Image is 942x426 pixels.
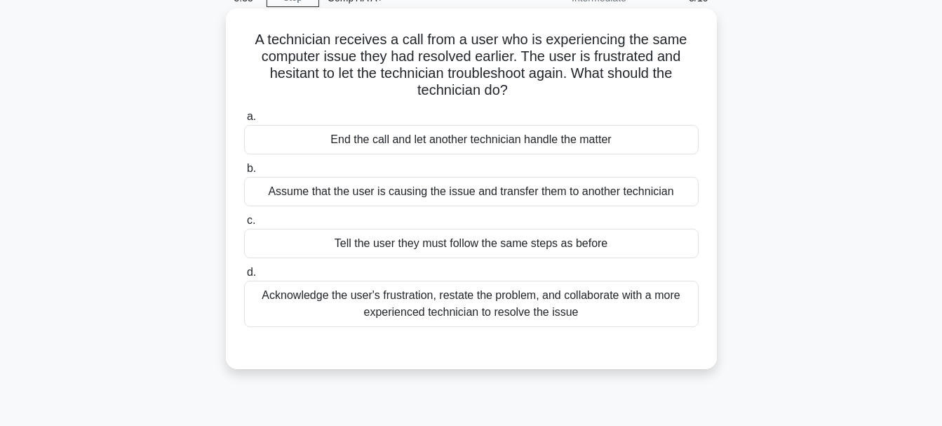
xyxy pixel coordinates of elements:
span: c. [247,214,255,226]
span: d. [247,266,256,278]
span: a. [247,110,256,122]
h5: A technician receives a call from a user who is experiencing the same computer issue they had res... [243,31,700,100]
div: End the call and let another technician handle the matter [244,125,699,154]
div: Tell the user they must follow the same steps as before [244,229,699,258]
div: Assume that the user is causing the issue and transfer them to another technician [244,177,699,206]
span: b. [247,162,256,174]
div: Acknowledge the user's frustration, restate the problem, and collaborate with a more experienced ... [244,281,699,327]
